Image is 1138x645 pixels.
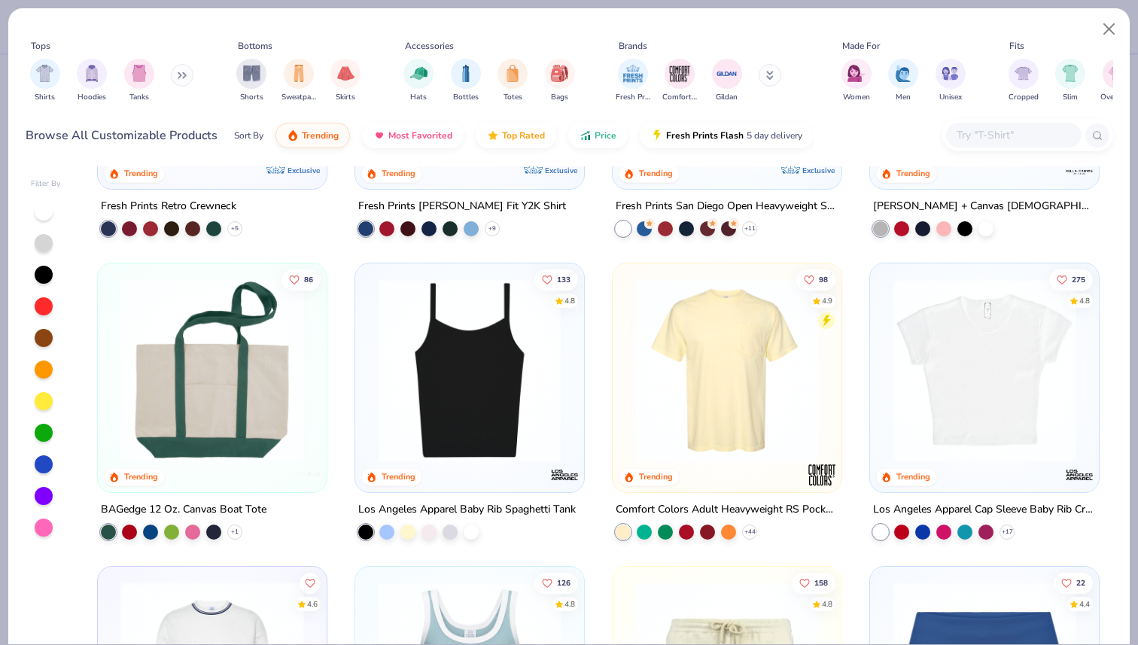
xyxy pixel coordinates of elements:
button: Trending [275,123,350,148]
img: Los Angeles Apparel logo [549,460,580,490]
div: filter for Oversized [1100,59,1134,103]
span: Trending [302,129,339,141]
img: Bella + Canvas logo [1063,157,1094,187]
span: Shorts [240,92,263,103]
button: Like [534,572,578,593]
div: 4.8 [564,598,575,610]
span: + 9 [488,224,496,233]
span: 98 [819,275,828,283]
img: flash.gif [651,129,663,141]
button: Price [568,123,628,148]
button: filter button [497,59,528,103]
button: Like [1049,269,1093,290]
span: 86 [305,275,314,283]
span: Gildan [716,92,738,103]
span: Tanks [129,92,149,103]
div: filter for Cropped [1009,59,1039,103]
img: Tanks Image [131,65,148,82]
span: Fresh Prints [616,92,650,103]
span: + 1 [231,528,239,537]
span: Men [896,92,911,103]
div: Comfort Colors Adult Heavyweight RS Pocket T-Shirt [616,500,838,519]
img: Comfort Colors Image [668,62,691,85]
div: Fits [1009,39,1024,53]
button: filter button [841,59,872,103]
button: filter button [1100,59,1134,103]
div: Filter By [31,178,61,190]
div: filter for Shorts [236,59,266,103]
button: Close [1095,15,1124,44]
img: most_fav.gif [373,129,385,141]
img: Hoodies Image [84,65,100,82]
span: Bottles [453,92,479,103]
span: + 11 [744,224,755,233]
img: Men Image [895,65,911,82]
div: filter for Unisex [936,59,966,103]
img: Slim Image [1062,65,1079,82]
img: TopRated.gif [487,129,499,141]
img: Bags Image [551,65,567,82]
img: Shorts Image [243,65,260,82]
img: Fresh Prints Image [622,62,644,85]
span: 126 [557,579,571,586]
span: + 17 [1001,528,1012,537]
img: Sweatpants Image [291,65,307,82]
button: filter button [662,59,697,103]
span: Unisex [939,92,962,103]
button: Like [792,572,835,593]
img: f2707318-0607-4e9d-8b72-fe22b32ef8d9 [826,278,1024,462]
span: 22 [1076,579,1085,586]
button: filter button [545,59,575,103]
span: Skirts [336,92,355,103]
div: filter for Totes [497,59,528,103]
div: 4.8 [822,598,832,610]
div: filter for Gildan [712,59,742,103]
div: Los Angeles Apparel Cap Sleeve Baby Rib Crop Top [873,500,1096,519]
span: Most Favorited [388,129,452,141]
button: filter button [936,59,966,103]
div: filter for Hoodies [77,59,107,103]
div: Browse All Customizable Products [26,126,218,145]
span: Price [595,129,616,141]
img: Cropped Image [1015,65,1032,82]
div: filter for Women [841,59,872,103]
div: Fresh Prints [PERSON_NAME] Fit Y2K Shirt [358,197,566,216]
span: Exclusive [288,166,320,175]
img: 0486bd9f-63a6-4ed9-b254-6ac5fae3ddb5 [113,278,312,462]
img: Women Image [847,65,865,82]
div: filter for Hats [403,59,434,103]
div: 4.8 [564,295,575,306]
div: 4.8 [1079,295,1090,306]
span: 133 [557,275,571,283]
button: filter button [1009,59,1039,103]
span: Exclusive [545,166,577,175]
button: Like [534,269,578,290]
button: filter button [616,59,650,103]
span: + 5 [231,224,239,233]
span: Cropped [1009,92,1039,103]
img: Comfort Colors logo [807,460,837,490]
div: filter for Slim [1055,59,1085,103]
span: Oversized [1100,92,1134,103]
div: [PERSON_NAME] + Canvas [DEMOGRAPHIC_DATA]' Micro Ribbed Baby Tee [873,197,1096,216]
button: Like [300,572,321,593]
span: Shirts [35,92,55,103]
span: Comfort Colors [662,92,697,103]
span: Hats [410,92,427,103]
span: 275 [1072,275,1085,283]
div: BAGedge 12 Oz. Canvas Boat Tote [101,500,266,519]
span: Totes [504,92,522,103]
img: Totes Image [504,65,521,82]
button: filter button [236,59,266,103]
input: Try "T-Shirt" [955,126,1071,144]
span: + 44 [744,528,755,537]
span: Top Rated [502,129,545,141]
span: 5 day delivery [747,127,802,145]
img: Skirts Image [337,65,354,82]
div: Fresh Prints Retro Crewneck [101,197,236,216]
div: filter for Bags [545,59,575,103]
span: Sweatpants [281,92,316,103]
img: BAGedge logo [292,460,322,490]
div: filter for Tanks [124,59,154,103]
span: Hoodies [78,92,106,103]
